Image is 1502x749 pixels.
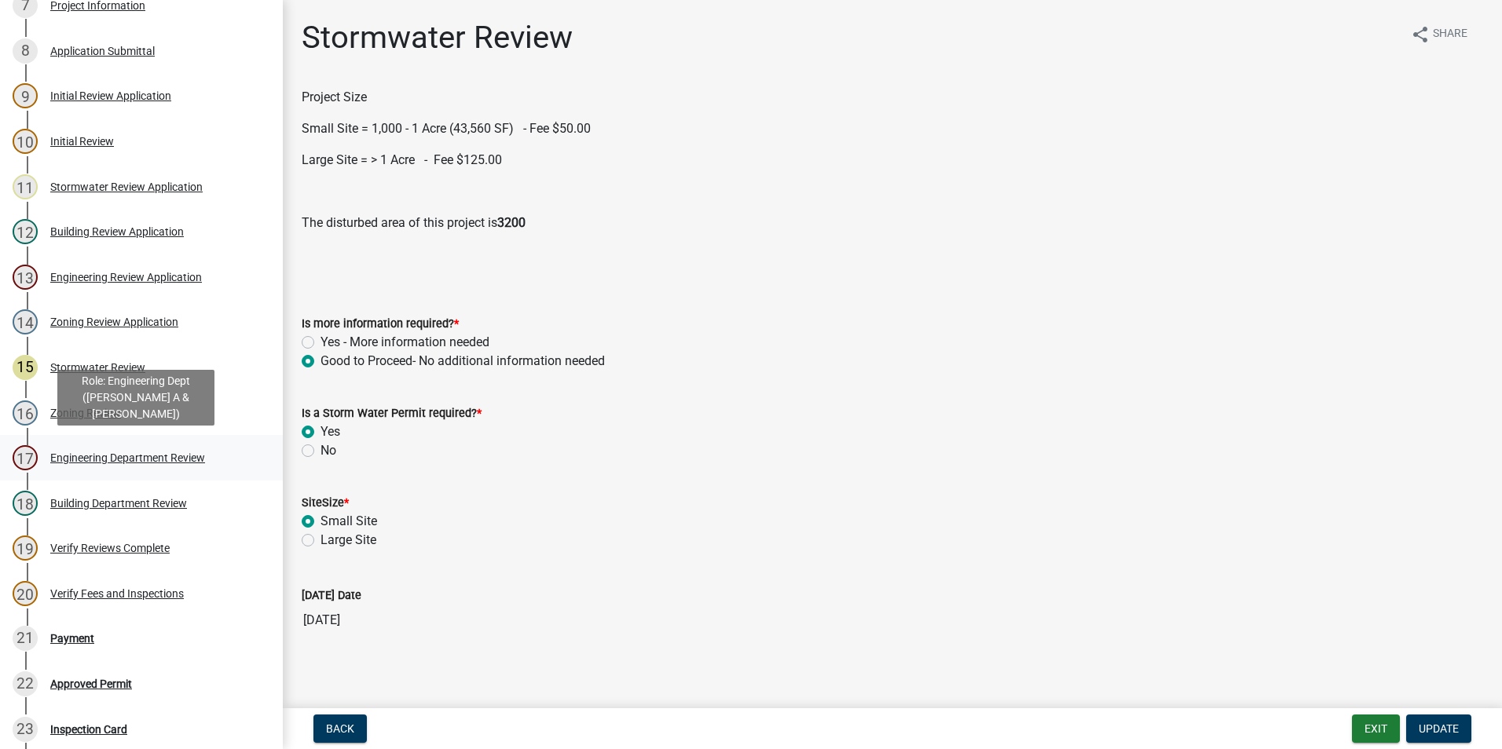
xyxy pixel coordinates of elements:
div: 15 [13,355,38,380]
div: 18 [13,491,38,516]
div: 21 [13,626,38,651]
div: 13 [13,265,38,290]
div: 23 [13,717,38,742]
div: 9 [13,83,38,108]
label: Is more information required? [302,319,459,330]
div: 8 [13,38,38,64]
div: Stormwater Review Application [50,181,203,192]
div: Role: Engineering Dept ([PERSON_NAME] A & [PERSON_NAME]) [57,370,214,426]
p: Large Site = > 1 Acre - Fee $125.00 [302,151,1483,170]
div: Engineering Review Application [50,272,202,283]
button: Back [313,714,367,743]
div: Stormwater Review [50,362,145,373]
div: Verify Reviews Complete [50,543,170,554]
p: The disturbed area of this project is [302,214,1483,251]
div: Zoning Review [50,407,121,418]
div: Initial Review [50,136,114,147]
span: Share [1433,25,1467,44]
label: SiteSize [302,498,349,509]
div: 11 [13,174,38,199]
label: [DATE] Date [302,590,361,601]
p: Small Site = 1,000 - 1 Acre (43,560 SF) - Fee $50.00 [302,119,1483,138]
label: Good to Proceed- No additional information needed [321,352,605,371]
p: Project Size [302,88,1483,107]
div: Verify Fees and Inspections [50,588,184,599]
label: Yes [321,422,340,441]
div: 12 [13,219,38,244]
div: Initial Review Application [50,90,171,101]
div: 22 [13,671,38,696]
label: No [321,441,336,460]
div: 20 [13,581,38,606]
span: Back [326,722,354,735]
div: 16 [13,400,38,426]
label: Yes - More information needed [321,333,489,352]
div: Approved Permit [50,678,132,689]
div: Payment [50,633,94,644]
label: Small Site [321,512,377,531]
div: 17 [13,445,38,470]
div: Engineering Department Review [50,452,205,463]
div: Building Review Application [50,226,184,237]
div: Building Department Review [50,498,187,509]
div: 14 [13,309,38,334]
button: shareShare [1398,19,1480,49]
strong: 3200 [497,215,526,230]
div: 19 [13,535,38,561]
i: share [1411,25,1430,44]
div: Zoning Review Application [50,316,178,327]
div: Application Submittal [50,46,155,57]
h1: Stormwater Review [302,19,573,57]
span: Update [1419,722,1459,735]
div: Inspection Card [50,724,127,735]
button: Exit [1352,714,1400,743]
label: Large Site [321,531,376,550]
label: Is a Storm Water Permit required? [302,408,482,419]
div: 10 [13,129,38,154]
button: Update [1406,714,1471,743]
